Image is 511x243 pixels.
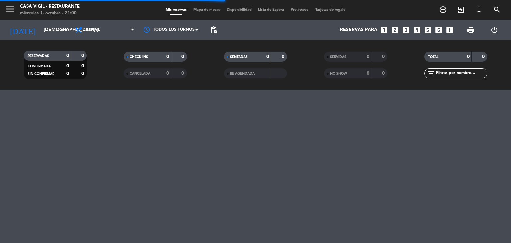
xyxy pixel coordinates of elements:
[439,6,447,14] i: add_circle_outline
[493,6,501,14] i: search
[340,27,377,33] span: Reservas para
[181,54,185,59] strong: 0
[367,54,369,59] strong: 0
[312,8,349,12] span: Tarjetas de regalo
[330,72,347,75] span: NO SHOW
[28,65,51,68] span: CONFIRMADA
[413,26,421,34] i: looks_4
[490,26,498,34] i: power_settings_new
[81,71,85,76] strong: 0
[482,54,486,59] strong: 0
[230,55,248,59] span: SENTADAS
[130,55,148,59] span: CHECK INS
[482,20,506,40] div: LOG OUT
[66,71,69,76] strong: 0
[223,8,255,12] span: Disponibilidad
[66,64,69,68] strong: 0
[266,54,269,59] strong: 0
[382,54,386,59] strong: 0
[28,54,49,58] span: RESERVADAS
[230,72,255,75] span: RE AGENDADA
[424,26,432,34] i: looks_5
[166,54,169,59] strong: 0
[367,71,369,76] strong: 0
[428,55,438,59] span: TOTAL
[330,55,346,59] span: SERVIDAS
[81,64,85,68] strong: 0
[210,26,218,34] span: pending_actions
[435,70,487,77] input: Filtrar por nombre...
[255,8,287,12] span: Lista de Espera
[475,6,483,14] i: turned_in_not
[282,54,286,59] strong: 0
[130,72,150,75] span: CANCELADA
[434,26,443,34] i: looks_6
[5,4,15,16] button: menu
[20,3,80,10] div: Casa Vigil - Restaurante
[287,8,312,12] span: Pre-acceso
[5,4,15,14] i: menu
[402,26,410,34] i: looks_3
[86,28,97,32] span: Cena
[427,69,435,77] i: filter_list
[382,71,386,76] strong: 0
[20,10,80,17] div: miércoles 1. octubre - 21:00
[28,72,54,76] span: SIN CONFIRMAR
[445,26,454,34] i: add_box
[467,54,470,59] strong: 0
[467,26,475,34] span: print
[457,6,465,14] i: exit_to_app
[62,26,70,34] i: arrow_drop_down
[181,71,185,76] strong: 0
[5,23,40,37] i: [DATE]
[162,8,190,12] span: Mis reservas
[380,26,388,34] i: looks_one
[391,26,399,34] i: looks_two
[166,71,169,76] strong: 0
[190,8,223,12] span: Mapa de mesas
[81,53,85,58] strong: 0
[66,53,69,58] strong: 0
